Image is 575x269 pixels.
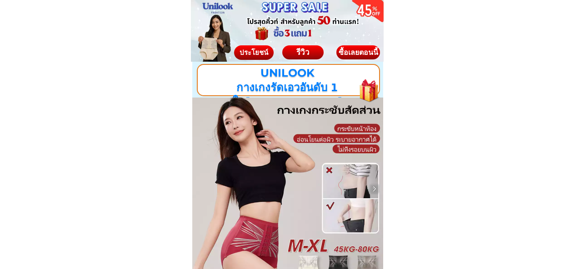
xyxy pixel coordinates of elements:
[260,66,314,79] span: UNILOOK
[232,81,342,108] span: กางเกงรัดเอวอันดับ 1 ใน[PERSON_NAME]
[240,48,268,56] span: ประโยชน์
[282,46,324,58] div: รีวิว
[370,184,379,193] img: navigation
[336,49,380,56] div: ซื้อเลยตอนนี้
